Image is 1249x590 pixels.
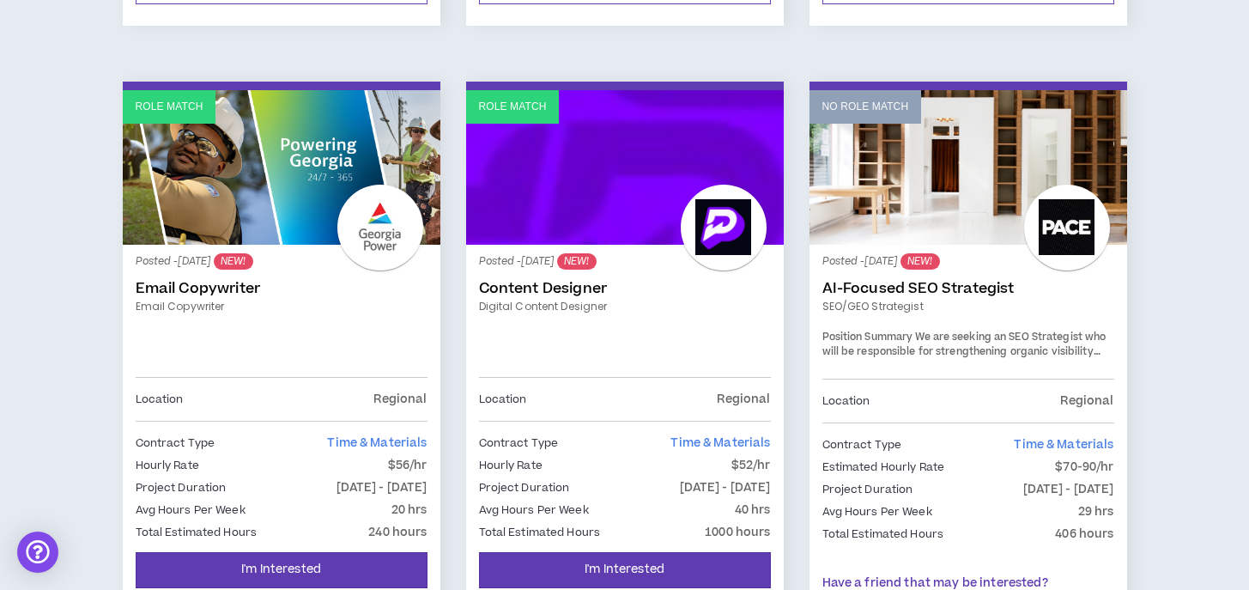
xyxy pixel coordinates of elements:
[479,552,771,588] button: I'm Interested
[479,253,771,270] p: Posted - [DATE]
[136,552,427,588] button: I'm Interested
[479,280,771,297] a: Content Designer
[1014,436,1113,453] span: Time & Materials
[388,456,427,475] p: $56/hr
[1023,480,1114,499] p: [DATE] - [DATE]
[822,280,1114,297] a: AI-Focused SEO Strategist
[466,90,784,245] a: Role Match
[368,523,427,542] p: 240 hours
[822,330,1107,511] span: We are seeking an SEO Strategist who will be responsible for strengthening organic visibility and...
[822,480,913,499] p: Project Duration
[17,532,58,573] div: Open Intercom Messenger
[479,99,547,115] p: Role Match
[670,435,770,452] span: Time & Materials
[1078,502,1114,521] p: 29 hrs
[136,99,203,115] p: Role Match
[585,562,664,578] span: I'm Interested
[214,253,252,270] sup: NEW!
[136,523,258,542] p: Total Estimated Hours
[479,456,543,475] p: Hourly Rate
[822,435,902,454] p: Contract Type
[822,458,945,477] p: Estimated Hourly Rate
[717,390,770,409] p: Regional
[1060,392,1113,411] p: Regional
[479,501,589,520] p: Avg Hours Per Week
[136,478,227,497] p: Project Duration
[241,562,321,578] span: I'm Interested
[136,501,246,520] p: Avg Hours Per Week
[822,502,932,521] p: Avg Hours Per Week
[327,435,427,452] span: Time & Materials
[822,299,1114,314] a: SEO/GEO Strategist
[809,90,1127,245] a: No Role Match
[1055,458,1113,477] p: $70-90/hr
[479,390,527,409] p: Location
[479,299,771,314] a: Digital Content Designer
[705,523,770,542] p: 1000 hours
[735,501,771,520] p: 40 hrs
[822,99,909,115] p: No Role Match
[136,456,199,475] p: Hourly Rate
[822,330,913,344] strong: Position Summary
[479,523,601,542] p: Total Estimated Hours
[731,456,771,475] p: $52/hr
[337,478,427,497] p: [DATE] - [DATE]
[680,478,771,497] p: [DATE] - [DATE]
[136,253,427,270] p: Posted - [DATE]
[123,90,440,245] a: Role Match
[136,280,427,297] a: Email Copywriter
[822,392,870,411] p: Location
[822,525,944,544] p: Total Estimated Hours
[136,434,215,453] p: Contract Type
[391,501,427,520] p: 20 hrs
[900,253,939,270] sup: NEW!
[1055,525,1113,544] p: 406 hours
[822,253,1114,270] p: Posted - [DATE]
[479,434,559,453] p: Contract Type
[373,390,427,409] p: Regional
[136,390,184,409] p: Location
[479,478,570,497] p: Project Duration
[136,299,427,314] a: Email Copywriter
[557,253,596,270] sup: NEW!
